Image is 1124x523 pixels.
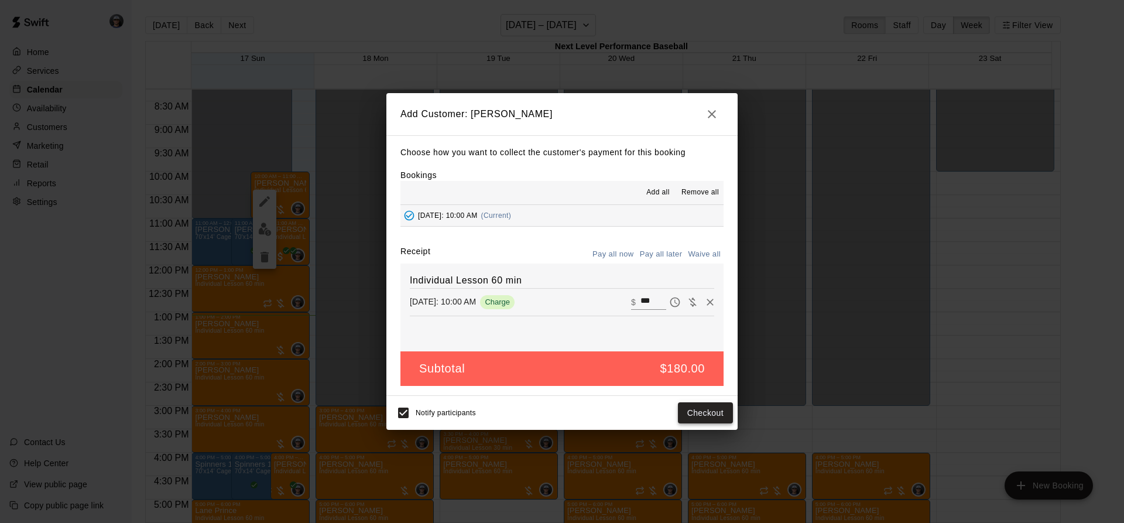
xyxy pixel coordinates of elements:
label: Bookings [400,170,437,180]
button: Remove all [677,183,724,202]
span: Add all [646,187,670,199]
span: (Current) [481,211,512,220]
button: Added - Collect Payment[DATE]: 10:00 AM(Current) [400,205,724,227]
span: Pay later [666,296,684,306]
label: Receipt [400,245,430,264]
span: [DATE]: 10:00 AM [418,211,478,220]
button: Added - Collect Payment [400,207,418,224]
button: Pay all now [590,245,637,264]
button: Pay all later [637,245,686,264]
span: Notify participants [416,409,476,417]
p: $ [631,296,636,308]
h2: Add Customer: [PERSON_NAME] [386,93,738,135]
span: Charge [480,298,515,306]
span: Waive payment [684,296,701,306]
button: Waive all [685,245,724,264]
p: [DATE]: 10:00 AM [410,296,476,307]
button: Remove [701,293,719,311]
button: Add all [639,183,677,202]
h5: Subtotal [419,361,465,377]
p: Choose how you want to collect the customer's payment for this booking [400,145,724,160]
span: Remove all [681,187,719,199]
h6: Individual Lesson 60 min [410,273,714,288]
button: Checkout [678,402,733,424]
h5: $180.00 [660,361,705,377]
